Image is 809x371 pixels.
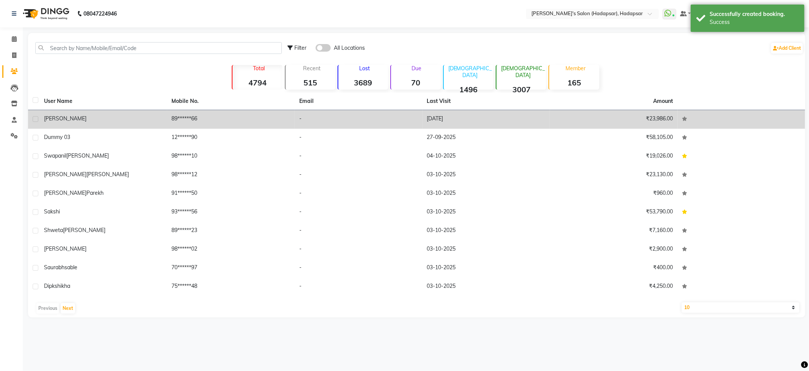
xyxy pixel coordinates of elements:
th: Mobile No. [167,93,295,110]
span: sable [64,264,77,271]
strong: 515 [286,78,335,87]
span: All Locations [334,44,365,52]
td: 03-10-2025 [423,185,550,203]
p: [DEMOGRAPHIC_DATA] [447,65,493,79]
td: ₹2,900.00 [550,240,678,259]
strong: 3689 [338,78,388,87]
span: shweta [44,227,63,234]
td: ₹23,130.00 [550,166,678,185]
b: 08047224946 [83,3,117,24]
span: [PERSON_NAME] [44,115,86,122]
td: 03-10-2025 [423,166,550,185]
p: Lost [341,65,388,72]
p: Due [393,65,441,72]
td: ₹400.00 [550,259,678,278]
span: Dipkshikha [44,283,70,289]
span: [PERSON_NAME] [86,171,129,178]
p: Total [236,65,282,72]
span: sakshi [44,208,60,215]
td: 03-10-2025 [423,259,550,278]
span: [PERSON_NAME] [66,152,109,159]
span: [PERSON_NAME] [44,171,86,178]
span: swapanil [44,152,66,159]
strong: 165 [549,78,599,87]
td: - [295,222,423,240]
a: Add Client [771,43,803,54]
td: - [295,129,423,147]
td: ₹23,986.00 [550,110,678,129]
p: [DEMOGRAPHIC_DATA] [500,65,546,79]
td: ₹53,790.00 [550,203,678,222]
strong: 3007 [496,85,546,94]
th: Email [295,93,423,110]
td: ₹4,250.00 [550,278,678,296]
span: saurabh [44,264,64,271]
td: 04-10-2025 [423,147,550,166]
td: - [295,259,423,278]
p: Recent [289,65,335,72]
div: Successfully created booking. [710,10,799,18]
strong: 1496 [444,85,493,94]
td: - [295,147,423,166]
strong: 4794 [232,78,282,87]
th: User Name [39,93,167,110]
img: logo [19,3,71,24]
span: parekh [86,189,104,196]
td: 03-10-2025 [423,278,550,296]
td: ₹7,160.00 [550,222,678,240]
td: 03-10-2025 [423,203,550,222]
td: - [295,185,423,203]
p: Member [552,65,599,72]
td: - [295,240,423,259]
input: Search by Name/Mobile/Email/Code [35,42,282,54]
td: - [295,110,423,129]
td: ₹960.00 [550,185,678,203]
td: - [295,166,423,185]
div: Success [710,18,799,26]
td: 03-10-2025 [423,222,550,240]
button: Next [61,303,75,314]
td: ₹58,105.00 [550,129,678,147]
th: Last Visit [423,93,550,110]
td: - [295,278,423,296]
span: [PERSON_NAME] [44,245,86,252]
span: [PERSON_NAME] [63,227,105,234]
td: ₹19,026.00 [550,147,678,166]
strong: 70 [391,78,441,87]
span: dummy 03 [44,134,70,141]
td: 27-09-2025 [423,129,550,147]
span: [PERSON_NAME] [44,189,86,196]
span: Filter [294,44,306,51]
td: 03-10-2025 [423,240,550,259]
td: - [295,203,423,222]
th: Amount [649,93,678,110]
td: [DATE] [423,110,550,129]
